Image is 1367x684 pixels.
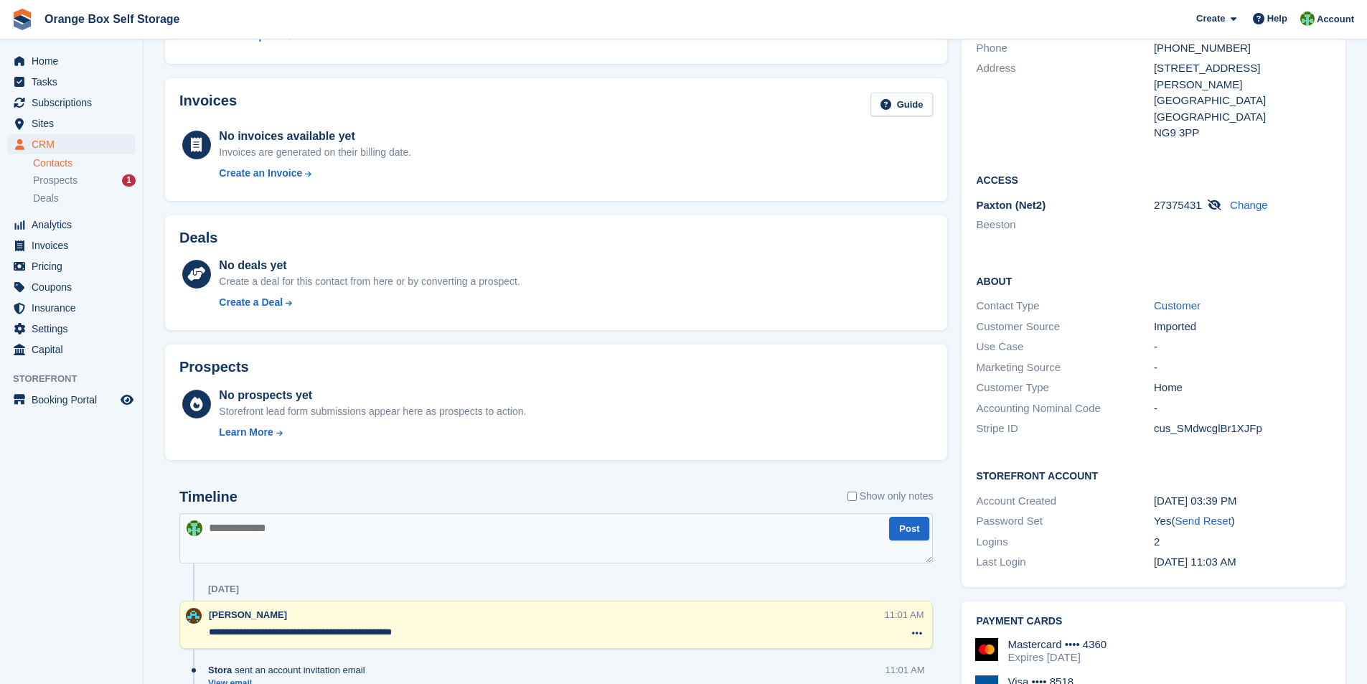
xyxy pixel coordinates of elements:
[118,391,136,408] a: Preview store
[32,134,118,154] span: CRM
[219,404,526,419] div: Storefront lead form submissions appear here as prospects to action.
[1154,299,1201,311] a: Customer
[7,277,136,297] a: menu
[33,191,136,206] a: Deals
[976,421,1153,437] div: Stripe ID
[179,230,217,246] h2: Deals
[32,319,118,339] span: Settings
[1154,319,1331,335] div: Imported
[1154,400,1331,417] div: -
[13,372,143,386] span: Storefront
[32,113,118,133] span: Sites
[179,489,238,505] h2: Timeline
[7,72,136,92] a: menu
[7,235,136,256] a: menu
[976,360,1153,376] div: Marketing Source
[1317,12,1354,27] span: Account
[219,128,411,145] div: No invoices available yet
[885,608,924,622] div: 11:01 AM
[847,489,857,504] input: Show only notes
[219,166,302,181] div: Create an Invoice
[219,257,520,274] div: No deals yet
[7,339,136,360] a: menu
[1154,199,1202,211] span: 27375431
[889,517,929,540] button: Post
[1154,109,1331,126] div: [GEOGRAPHIC_DATA]
[7,51,136,71] a: menu
[7,215,136,235] a: menu
[208,663,372,677] div: sent an account invitation email
[1171,515,1234,527] span: ( )
[219,145,411,160] div: Invoices are generated on their billing date.
[886,663,925,677] div: 11:01 AM
[847,489,934,504] label: Show only notes
[32,339,118,360] span: Capital
[1154,339,1331,355] div: -
[1154,93,1331,109] div: [GEOGRAPHIC_DATA]
[976,616,1331,627] h2: Payment cards
[976,468,1331,482] h2: Storefront Account
[1154,380,1331,396] div: Home
[1154,360,1331,376] div: -
[32,277,118,297] span: Coupons
[32,93,118,113] span: Subscriptions
[976,400,1153,417] div: Accounting Nominal Code
[1154,556,1236,568] time: 2025-08-22 10:03:49 UTC
[1196,11,1225,26] span: Create
[39,7,186,31] a: Orange Box Self Storage
[976,217,1153,233] li: Beeston
[1175,515,1231,527] a: Send Reset
[976,493,1153,510] div: Account Created
[7,113,136,133] a: menu
[1154,534,1331,551] div: 2
[7,319,136,339] a: menu
[976,172,1331,187] h2: Access
[1300,11,1315,26] img: Binder Bhardwaj
[976,339,1153,355] div: Use Case
[976,273,1331,288] h2: About
[976,380,1153,396] div: Customer Type
[219,425,526,440] a: Learn More
[976,199,1046,211] span: Paxton (Net2)
[219,295,520,310] a: Create a Deal
[32,51,118,71] span: Home
[7,134,136,154] a: menu
[1154,513,1331,530] div: Yes
[32,256,118,276] span: Pricing
[179,359,249,375] h2: Prospects
[33,192,59,205] span: Deals
[7,390,136,410] a: menu
[976,40,1153,57] div: Phone
[219,274,520,289] div: Create a deal for this contact from here or by converting a prospect.
[32,390,118,410] span: Booking Portal
[976,534,1153,551] div: Logins
[976,554,1153,571] div: Last Login
[7,256,136,276] a: menu
[976,298,1153,314] div: Contact Type
[870,93,934,116] a: Guide
[32,298,118,318] span: Insurance
[7,298,136,318] a: menu
[1154,493,1331,510] div: [DATE] 03:39 PM
[1230,199,1268,211] a: Change
[179,93,237,116] h2: Invoices
[219,166,411,181] a: Create an Invoice
[219,387,526,404] div: No prospects yet
[32,215,118,235] span: Analytics
[208,663,232,677] span: Stora
[33,156,136,170] a: Contacts
[122,174,136,187] div: 1
[1007,651,1107,664] div: Expires [DATE]
[219,425,273,440] div: Learn More
[209,609,287,620] span: [PERSON_NAME]
[33,174,77,187] span: Prospects
[976,513,1153,530] div: Password Set
[33,173,136,188] a: Prospects 1
[1267,11,1287,26] span: Help
[187,520,202,536] img: Binder Bhardwaj
[186,608,202,624] img: Mike
[1007,638,1107,651] div: Mastercard •••• 4360
[32,235,118,256] span: Invoices
[1154,60,1331,93] div: [STREET_ADDRESS][PERSON_NAME]
[1154,40,1331,57] div: [PHONE_NUMBER]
